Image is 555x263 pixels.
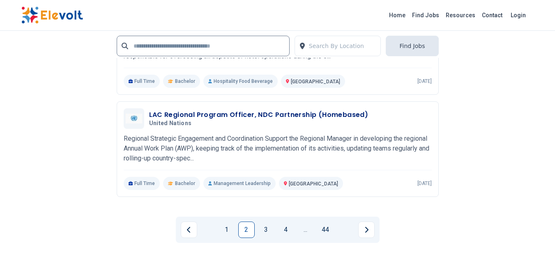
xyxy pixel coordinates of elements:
[181,222,197,238] a: Previous page
[506,7,531,23] a: Login
[358,222,375,238] a: Next page
[219,222,235,238] a: Page 1
[149,110,368,120] h3: LAC Regional Program Officer, NDC Partnership (Homebased)
[258,222,274,238] a: Page 3
[203,177,276,190] p: Management Leadership
[124,108,432,190] a: United NationsLAC Regional Program Officer, NDC Partnership (Homebased)United NationsRegional Str...
[289,181,338,187] span: [GEOGRAPHIC_DATA]
[278,222,294,238] a: Page 4
[21,7,83,24] img: Elevolt
[124,134,432,163] p: Regional Strategic Engagement and Coordination Support the Regional Manager in developing the reg...
[317,222,334,238] a: Page 44
[514,224,555,263] iframe: Chat Widget
[409,9,442,22] a: Find Jobs
[386,9,409,22] a: Home
[479,9,506,22] a: Contact
[175,180,195,187] span: Bachelor
[386,36,438,56] button: Find Jobs
[417,180,432,187] p: [DATE]
[417,78,432,85] p: [DATE]
[124,75,160,88] p: Full Time
[297,222,314,238] a: Jump forward
[175,78,195,85] span: Bachelor
[238,222,255,238] a: Page 2 is your current page
[126,114,142,123] img: United Nations
[149,120,192,127] span: United Nations
[291,79,340,85] span: [GEOGRAPHIC_DATA]
[124,177,160,190] p: Full Time
[203,75,278,88] p: Hospitality Food Beverage
[442,9,479,22] a: Resources
[181,222,375,238] ul: Pagination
